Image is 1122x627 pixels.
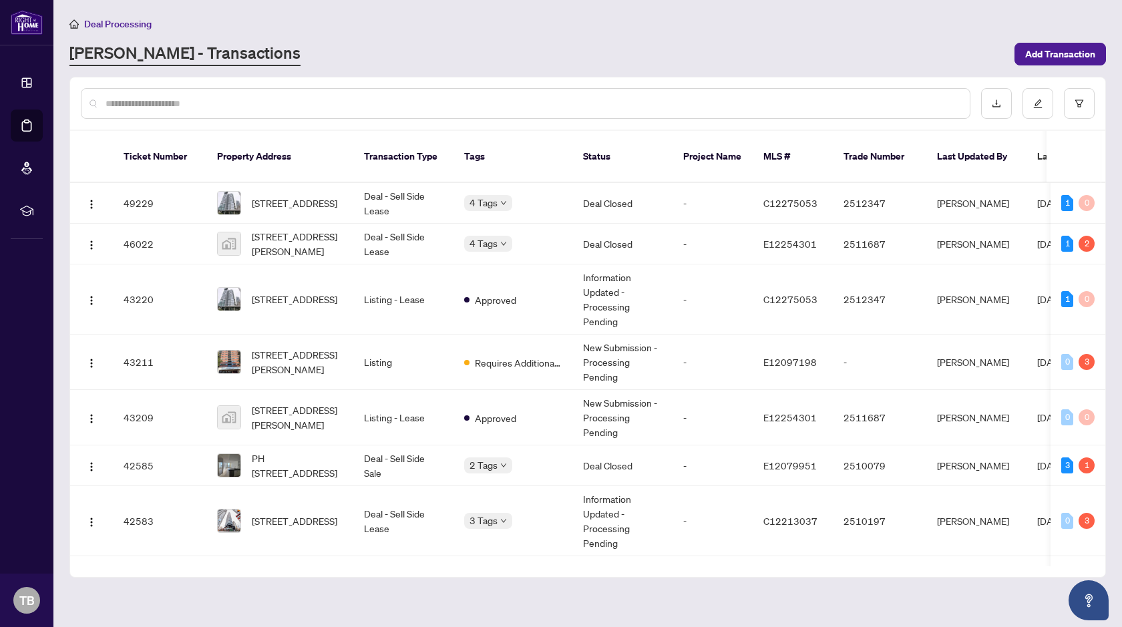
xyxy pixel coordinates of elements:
button: Add Transaction [1014,43,1106,65]
span: Deal Processing [84,18,152,30]
td: [PERSON_NAME] [926,390,1026,445]
span: E12097198 [763,356,817,368]
img: Logo [86,413,97,424]
td: - [673,390,753,445]
div: 0 [1061,409,1073,425]
td: Deal - Sell Side Lease [353,224,453,264]
button: Logo [81,407,102,428]
td: 2509563 [833,556,926,626]
td: Listing - Lease [353,390,453,445]
td: 42585 [113,445,206,486]
button: Logo [81,510,102,532]
div: 0 [1079,291,1095,307]
td: [PERSON_NAME] [926,556,1026,626]
td: Information Updated - Processing Pending [572,264,673,335]
img: Logo [86,199,97,210]
span: filter [1075,99,1084,108]
div: 1 [1061,236,1073,252]
span: E12254301 [763,411,817,423]
td: 42583 [113,486,206,556]
td: - [673,224,753,264]
button: Logo [81,351,102,373]
button: edit [1022,88,1053,119]
span: [DATE] [1037,197,1067,209]
td: 43211 [113,335,206,390]
td: [PERSON_NAME] [926,445,1026,486]
div: 1 [1079,457,1095,473]
span: 2 Tags [470,457,498,473]
span: C12275053 [763,293,817,305]
td: 2512347 [833,183,926,224]
td: 43220 [113,264,206,335]
span: down [500,462,507,469]
span: C12213037 [763,515,817,527]
th: Status [572,131,673,183]
td: New Submission - Processing Pending [572,335,673,390]
td: Deal - Sell Side Sale [353,445,453,486]
span: [DATE] [1037,356,1067,368]
span: [STREET_ADDRESS] [252,292,337,306]
td: [PERSON_NAME] [926,486,1026,556]
td: Listing - Lease [353,264,453,335]
td: Deal Closed [572,445,673,486]
div: 0 [1061,513,1073,529]
td: 41972 [113,556,206,626]
td: 2511687 [833,390,926,445]
span: [DATE] [1037,459,1067,471]
th: Trade Number [833,131,926,183]
td: Information Updated - Processing Pending [572,556,673,626]
td: 43209 [113,390,206,445]
td: [PERSON_NAME] [926,224,1026,264]
span: C12275053 [763,197,817,209]
span: [DATE] [1037,411,1067,423]
div: 2 [1079,236,1095,252]
td: 2510197 [833,486,926,556]
td: Deal - Sell Side Lease [353,556,453,626]
img: thumbnail-img [218,351,240,373]
button: Logo [81,288,102,310]
span: home [69,19,79,29]
span: [STREET_ADDRESS] [252,513,337,528]
td: - [833,335,926,390]
td: 46022 [113,224,206,264]
button: Logo [81,455,102,476]
span: Approved [475,292,516,307]
img: thumbnail-img [218,406,240,429]
span: E12079951 [763,459,817,471]
span: down [500,200,507,206]
td: - [673,335,753,390]
div: 3 [1079,354,1095,370]
th: Ticket Number [113,131,206,183]
span: down [500,517,507,524]
td: Deal Closed [572,224,673,264]
span: E12254301 [763,238,817,250]
button: filter [1064,88,1095,119]
td: 2511687 [833,224,926,264]
td: 49229 [113,183,206,224]
div: 1 [1061,291,1073,307]
a: [PERSON_NAME] - Transactions [69,42,301,66]
span: 3 Tags [470,513,498,528]
img: Logo [86,358,97,369]
img: thumbnail-img [218,454,240,477]
td: Information Updated - Processing Pending [572,486,673,556]
td: Listing [353,335,453,390]
span: down [500,240,507,247]
td: - [673,445,753,486]
td: - [673,264,753,335]
img: thumbnail-img [218,288,240,310]
img: Logo [86,295,97,306]
span: [STREET_ADDRESS] [252,196,337,210]
span: [STREET_ADDRESS][PERSON_NAME] [252,347,343,377]
img: Logo [86,240,97,250]
button: download [981,88,1012,119]
span: 4 Tags [470,236,498,251]
img: thumbnail-img [218,509,240,532]
span: download [992,99,1001,108]
img: Logo [86,517,97,528]
td: - [673,183,753,224]
td: New Submission - Processing Pending [572,390,673,445]
div: 3 [1061,457,1073,473]
td: [PERSON_NAME] [926,335,1026,390]
span: Approved [475,411,516,425]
